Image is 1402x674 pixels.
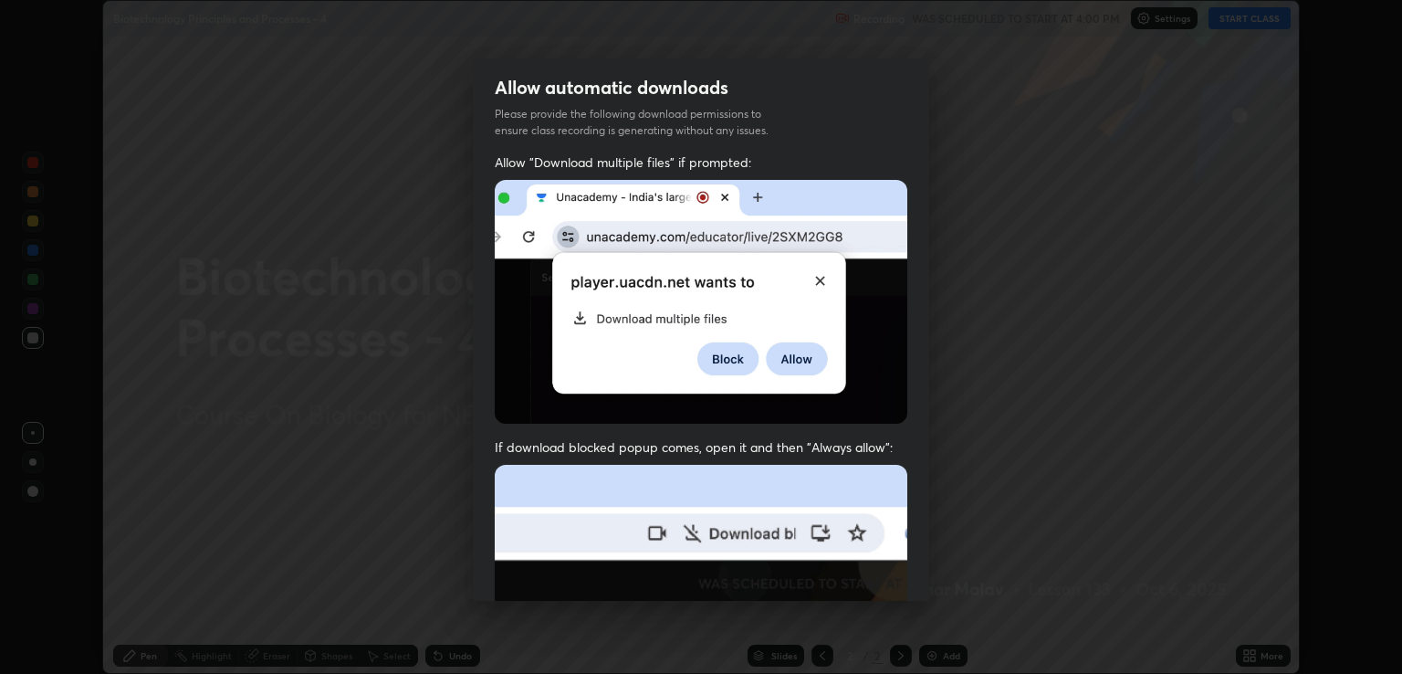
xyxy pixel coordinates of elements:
span: If download blocked popup comes, open it and then "Always allow": [495,438,907,456]
h2: Allow automatic downloads [495,76,728,100]
img: downloads-permission-allow.gif [495,180,907,424]
p: Please provide the following download permissions to ensure class recording is generating without... [495,106,790,139]
span: Allow "Download multiple files" if prompted: [495,153,907,171]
